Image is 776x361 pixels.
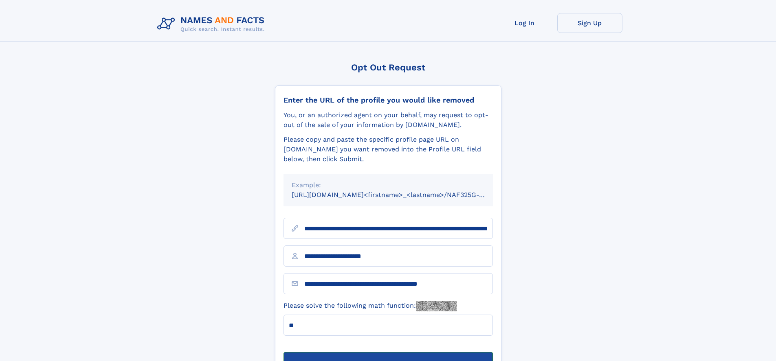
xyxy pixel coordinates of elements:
[492,13,557,33] a: Log In
[292,180,485,190] div: Example:
[275,62,501,72] div: Opt Out Request
[284,301,457,311] label: Please solve the following math function:
[284,96,493,105] div: Enter the URL of the profile you would like removed
[154,13,271,35] img: Logo Names and Facts
[284,110,493,130] div: You, or an authorized agent on your behalf, may request to opt-out of the sale of your informatio...
[292,191,508,199] small: [URL][DOMAIN_NAME]<firstname>_<lastname>/NAF325G-xxxxxxxx
[284,135,493,164] div: Please copy and paste the specific profile page URL on [DOMAIN_NAME] you want removed into the Pr...
[557,13,622,33] a: Sign Up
